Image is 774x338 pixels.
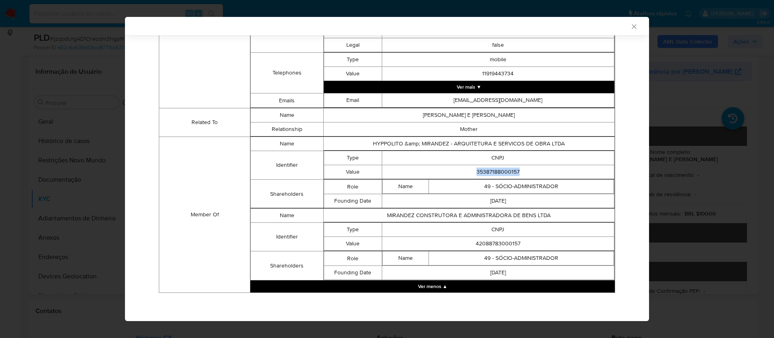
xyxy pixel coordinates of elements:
[323,122,614,137] td: Mother
[429,180,614,194] td: 49 - SÓCIO-ADMINISTRADOR
[630,23,637,30] button: Fechar a janela
[251,223,324,251] td: Identifier
[382,151,614,165] td: CNPJ
[324,194,382,208] td: Founding Date
[324,180,382,194] td: Role
[251,137,324,151] td: Name
[251,180,324,209] td: Shareholders
[159,108,250,137] td: Related To
[382,53,614,67] td: mobile
[324,165,382,179] td: Value
[251,251,324,280] td: Shareholders
[125,17,649,321] div: closure-recommendation-modal
[323,108,614,122] td: [PERSON_NAME] E [PERSON_NAME]
[382,180,429,194] td: Name
[324,237,382,251] td: Value
[251,93,324,108] td: Emails
[324,38,382,52] td: Legal
[324,223,382,237] td: Type
[382,67,614,81] td: 11919443734
[324,53,382,67] td: Type
[251,151,324,180] td: Identifier
[429,251,614,265] td: 49 - SÓCIO-ADMINISTRADOR
[324,93,382,108] td: Email
[324,251,382,266] td: Role
[382,165,614,179] td: 35387188000157
[382,194,614,208] td: [DATE]
[382,93,614,108] td: [EMAIL_ADDRESS][DOMAIN_NAME]
[324,151,382,165] td: Type
[323,137,614,151] td: HYPPOLITO &amp; MIRANDEZ - ARQUITETURA E SERVICOS DE OBRA LTDA
[323,209,614,223] td: MIRANDEZ CONSTRUTORA E ADMINISTRADORA DE BENS LTDA
[159,137,250,293] td: Member Of
[324,67,382,81] td: Value
[324,81,614,93] button: Expand array
[324,266,382,280] td: Founding Date
[382,38,614,52] td: false
[251,53,324,93] td: Telephones
[251,122,324,137] td: Relationship
[382,223,614,237] td: CNPJ
[382,237,614,251] td: 42088783000157
[250,280,615,292] button: Collapse array
[251,209,324,223] td: Name
[382,266,614,280] td: [DATE]
[251,108,324,122] td: Name
[382,251,429,265] td: Name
